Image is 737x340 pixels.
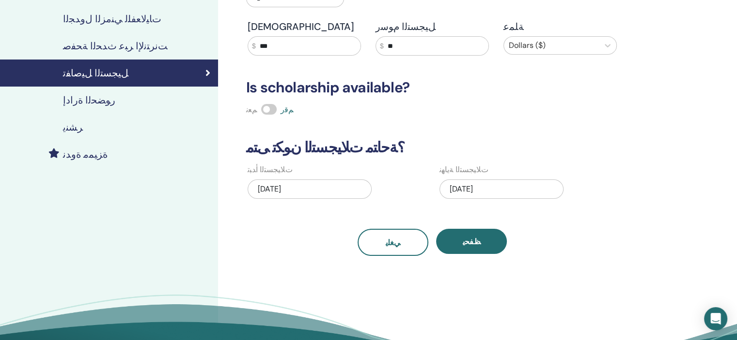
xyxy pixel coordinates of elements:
[63,121,83,133] h4: ﺮﺸﻨﻳ
[380,41,384,51] span: $
[248,164,293,176] label: ﺕﻼ﻿ﻴﺠﺴﺘﻟﺍ ﺃﺪﺒﺗ
[248,179,372,199] div: [DATE]
[281,104,294,115] span: ﻢﻗﺭ
[63,94,115,106] h4: ﺭﻮﻀﺤﻟﺍ ﺓﺭﺍﺩﺇ
[248,21,361,32] h4: [DEMOGRAPHIC_DATA]
[436,229,507,254] button: ﻆﻔﺤﻳ
[240,139,624,156] h3: ؟ﺔﺣﺎﺘﻣ ﺕﻼ﻿ﻴﺠﺴﺘﻟﺍ ﻥﻮﻜﺗ ﻰﺘﻣ
[503,21,617,32] h4: ﺔﻠﻤﻋ
[63,148,108,160] h4: ﺓﺰﻴﻤﻣ ﺓﻭﺪﻧ
[386,237,400,248] span: ﻲﻐﻠﻳ
[63,13,161,25] h4: ﺕﺎﻴﻟﺎﻌﻔﻠﻟ ﻲﻨﻣﺰﻟﺍ ﻝﻭﺪﺠﻟﺍ
[358,229,428,256] a: ﻲﻐﻠﻳ
[376,21,489,32] h4: ﻞﻴﺠﺴﺘﻟﺍ ﻡﻮﺳﺭ
[63,67,128,79] h4: ﻞﻴﺠﺴﺘﻟﺍ ﻞﻴﺻﺎﻔﺗ
[240,79,624,96] h3: Is scholarship available?
[439,179,564,199] div: [DATE]
[63,40,168,52] h4: ﺖﻧﺮﺘﻧﻹ﻿ﺍ ﺮﺒﻋ ﺙﺪﺤﻟﺍ ﺔﺤﻔﺻ
[439,164,488,176] label: ﺕﻼ﻿ﻴﺠﺴﺘﻟﺍ ﺔﻳﺎﻬﻧ
[463,237,481,247] span: ﻆﻔﺤﻳ
[246,104,257,115] span: ﻢﻌﻧ
[704,307,727,330] div: Open Intercom Messenger
[252,41,256,51] span: $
